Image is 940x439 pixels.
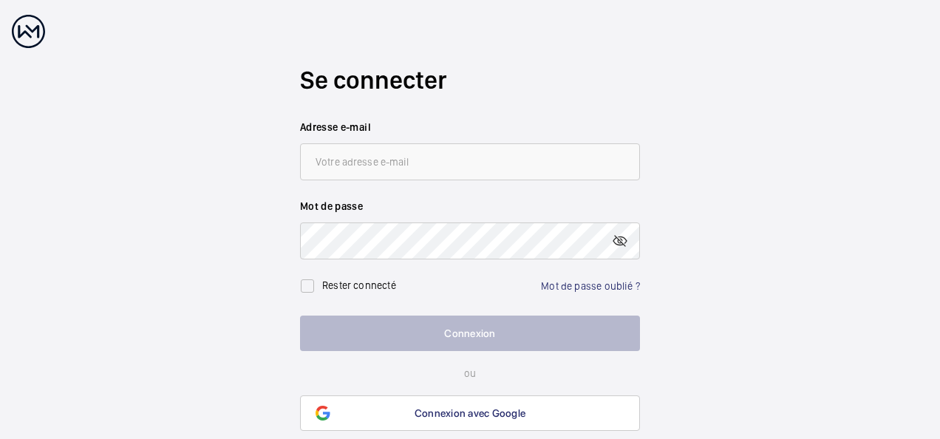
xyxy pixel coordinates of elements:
[300,63,640,98] h2: Se connecter
[300,143,640,180] input: Votre adresse e-mail
[541,280,640,292] a: Mot de passe oublié ?
[300,316,640,351] button: Connexion
[415,407,525,419] span: Connexion avec Google
[300,199,640,214] label: Mot de passe
[322,279,396,291] label: Rester connecté
[300,366,640,381] p: ou
[300,120,640,135] label: Adresse e-mail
